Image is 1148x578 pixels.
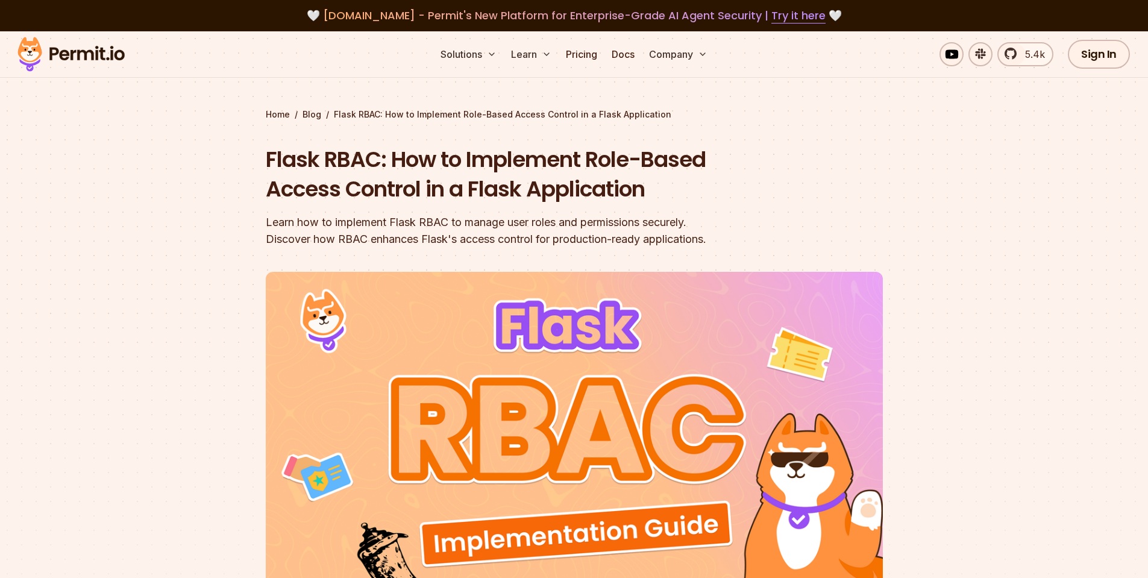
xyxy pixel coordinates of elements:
a: 5.4k [997,42,1053,66]
button: Solutions [436,42,501,66]
a: Home [266,108,290,121]
a: Sign In [1068,40,1130,69]
h1: Flask RBAC: How to Implement Role-Based Access Control in a Flask Application [266,145,729,204]
span: 5.4k [1018,47,1045,61]
div: / / [266,108,883,121]
div: 🤍 🤍 [29,7,1119,24]
span: [DOMAIN_NAME] - Permit's New Platform for Enterprise-Grade AI Agent Security | [323,8,826,23]
a: Pricing [561,42,602,66]
div: Learn how to implement Flask RBAC to manage user roles and permissions securely. Discover how RBA... [266,214,729,248]
button: Learn [506,42,556,66]
a: Blog [303,108,321,121]
a: Docs [607,42,639,66]
a: Try it here [771,8,826,24]
button: Company [644,42,712,66]
img: Permit logo [12,34,130,75]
